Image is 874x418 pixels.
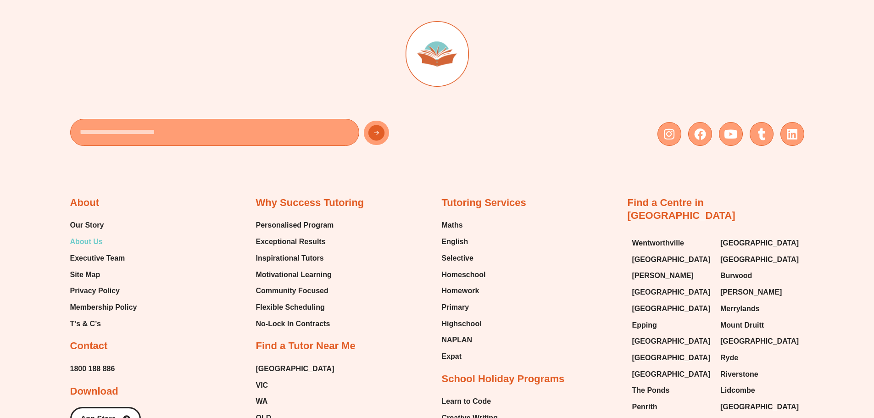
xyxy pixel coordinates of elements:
[632,351,712,365] a: [GEOGRAPHIC_DATA]
[720,384,755,397] span: Lidcombe
[720,351,800,365] a: Ryde
[632,368,711,381] span: [GEOGRAPHIC_DATA]
[256,284,334,298] a: Community Focused
[720,302,759,316] span: Merrylands
[442,350,462,363] span: Expat
[628,197,735,222] a: Find a Centre in [GEOGRAPHIC_DATA]
[720,253,800,267] a: [GEOGRAPHIC_DATA]
[720,318,800,332] a: Mount Druitt
[632,302,712,316] a: [GEOGRAPHIC_DATA]
[632,236,685,250] span: Wentworthville
[632,384,712,397] a: The Ponds
[70,218,104,232] span: Our Story
[70,196,100,210] h2: About
[720,318,764,332] span: Mount Druitt
[721,314,874,418] iframe: Chat Widget
[442,301,469,314] span: Primary
[442,235,468,249] span: English
[70,317,137,331] a: T’s & C’s
[632,285,711,299] span: [GEOGRAPHIC_DATA]
[70,251,125,265] span: Executive Team
[70,284,137,298] a: Privacy Policy
[720,368,800,381] a: Riverstone
[256,235,334,249] a: Exceptional Results
[256,379,334,392] a: VIC
[442,284,486,298] a: Homework
[442,218,463,232] span: Maths
[442,251,473,265] span: Selective
[720,368,758,381] span: Riverstone
[70,340,108,353] h2: Contact
[70,119,433,150] form: New Form
[442,235,486,249] a: English
[70,235,137,249] a: About Us
[632,334,711,348] span: [GEOGRAPHIC_DATA]
[632,269,694,283] span: [PERSON_NAME]
[442,196,526,210] h2: Tutoring Services
[256,301,334,314] a: Flexible Scheduling
[70,218,137,232] a: Our Story
[632,318,657,332] span: Epping
[720,285,782,299] span: [PERSON_NAME]
[632,285,712,299] a: [GEOGRAPHIC_DATA]
[442,218,486,232] a: Maths
[70,251,137,265] a: Executive Team
[256,362,334,376] a: [GEOGRAPHIC_DATA]
[256,395,334,408] a: WA
[256,340,356,353] h2: Find a Tutor Near Me
[442,251,486,265] a: Selective
[720,236,799,250] span: [GEOGRAPHIC_DATA]
[256,317,330,331] span: No-Lock In Contracts
[632,334,712,348] a: [GEOGRAPHIC_DATA]
[720,253,799,267] span: [GEOGRAPHIC_DATA]
[70,284,120,298] span: Privacy Policy
[70,268,137,282] a: Site Map
[70,362,115,376] a: 1800 188 886
[442,395,491,408] span: Learn to Code
[632,400,657,414] span: Penrith
[70,235,103,249] span: About Us
[720,400,800,414] a: [GEOGRAPHIC_DATA]
[632,368,712,381] a: [GEOGRAPHIC_DATA]
[720,334,799,348] span: [GEOGRAPHIC_DATA]
[256,301,325,314] span: Flexible Scheduling
[70,385,118,398] h2: Download
[720,302,800,316] a: Merrylands
[720,384,800,397] a: Lidcombe
[256,395,268,408] span: WA
[720,351,738,365] span: Ryde
[720,285,800,299] a: [PERSON_NAME]
[256,218,334,232] a: Personalised Program
[442,268,486,282] span: Homeschool
[256,379,268,392] span: VIC
[70,301,137,314] a: Membership Policy
[720,269,800,283] a: Burwood
[442,333,473,347] span: NAPLAN
[632,253,712,267] a: [GEOGRAPHIC_DATA]
[256,251,324,265] span: Inspirational Tutors
[256,251,334,265] a: Inspirational Tutors
[632,384,670,397] span: The Ponds
[632,253,711,267] span: [GEOGRAPHIC_DATA]
[632,351,711,365] span: [GEOGRAPHIC_DATA]
[632,236,712,250] a: Wentworthville
[632,318,712,332] a: Epping
[442,333,486,347] a: NAPLAN
[70,268,100,282] span: Site Map
[256,268,332,282] span: Motivational Learning
[632,400,712,414] a: Penrith
[720,269,752,283] span: Burwood
[632,302,711,316] span: [GEOGRAPHIC_DATA]
[70,317,101,331] span: T’s & C’s
[256,317,334,331] a: No-Lock In Contracts
[720,236,800,250] a: [GEOGRAPHIC_DATA]
[720,334,800,348] a: [GEOGRAPHIC_DATA]
[442,284,479,298] span: Homework
[256,196,364,210] h2: Why Success Tutoring
[442,317,486,331] a: Highschool
[632,269,712,283] a: [PERSON_NAME]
